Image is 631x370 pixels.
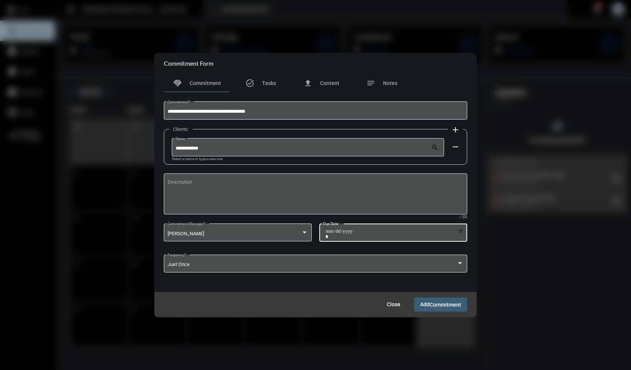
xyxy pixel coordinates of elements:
[168,261,190,267] span: Just Once
[190,80,221,86] span: Commitment
[387,301,400,307] span: Close
[245,79,254,88] mat-icon: task_alt
[169,126,193,132] label: Clients:
[430,302,461,308] span: Commitment
[366,79,375,88] mat-icon: notes
[262,80,276,86] span: Tasks
[451,142,460,151] mat-icon: remove
[451,125,460,134] mat-icon: add
[420,301,461,307] span: Add
[414,298,467,312] button: AddCommitment
[383,80,397,86] span: Notes
[164,60,213,67] h2: Commitment Form
[459,215,467,219] mat-hint: / 200
[168,231,204,236] span: [PERSON_NAME]
[172,157,223,161] mat-hint: Select a name or type a new one
[431,143,440,153] mat-icon: search
[173,79,182,88] mat-icon: handshake
[303,79,312,88] mat-icon: file_upload
[381,298,407,311] button: Close
[320,80,339,86] span: Content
